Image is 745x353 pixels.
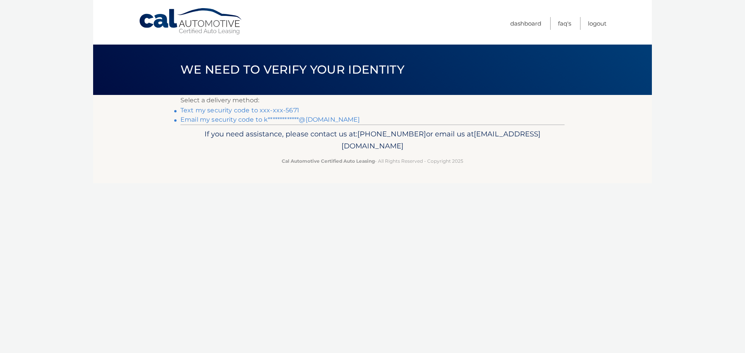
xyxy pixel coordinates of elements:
p: - All Rights Reserved - Copyright 2025 [185,157,560,165]
p: Select a delivery method: [180,95,565,106]
a: FAQ's [558,17,571,30]
a: Cal Automotive [139,8,243,35]
strong: Cal Automotive Certified Auto Leasing [282,158,375,164]
a: Text my security code to xxx-xxx-5671 [180,107,299,114]
a: Logout [588,17,606,30]
p: If you need assistance, please contact us at: or email us at [185,128,560,153]
span: We need to verify your identity [180,62,404,77]
a: Dashboard [510,17,541,30]
span: [PHONE_NUMBER] [357,129,426,138]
